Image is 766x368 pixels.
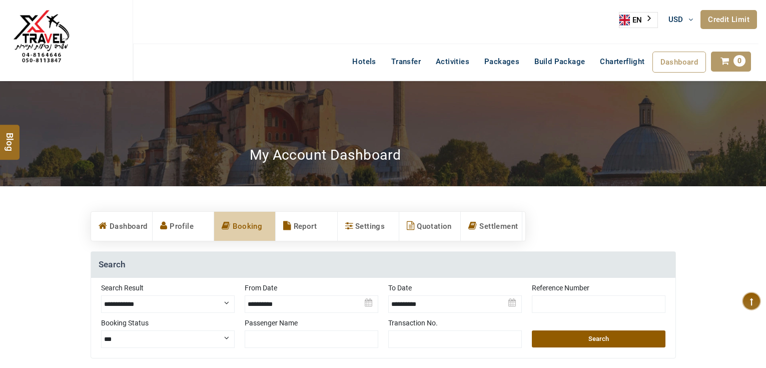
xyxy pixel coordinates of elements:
[668,15,683,24] span: USD
[338,212,399,241] a: Settings
[101,283,235,293] label: Search Result
[345,52,383,72] a: Hotels
[532,283,665,293] label: Reference Number
[8,5,75,72] img: The Royal Line Holidays
[477,52,527,72] a: Packages
[592,52,652,72] a: Charterflight
[4,132,17,141] span: Blog
[384,52,428,72] a: Transfer
[399,212,460,241] a: Quotation
[711,52,751,72] a: 0
[619,12,658,28] div: Language
[600,57,644,66] span: Charterflight
[428,52,477,72] a: Activities
[461,212,522,241] a: Settlement
[733,55,745,67] span: 0
[214,212,275,241] a: Booking
[276,212,337,241] a: Report
[91,212,152,241] a: Dashboard
[245,318,378,328] label: Passenger Name
[619,12,658,28] aside: Language selected: English
[527,52,592,72] a: Build Package
[153,212,214,241] a: Profile
[388,318,522,328] label: Transaction No.
[619,13,657,28] a: EN
[700,10,757,29] a: Credit Limit
[250,146,401,164] h2: My Account Dashboard
[91,252,675,278] h4: Search
[101,318,235,328] label: Booking Status
[532,330,665,347] button: Search
[660,58,698,67] span: Dashboard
